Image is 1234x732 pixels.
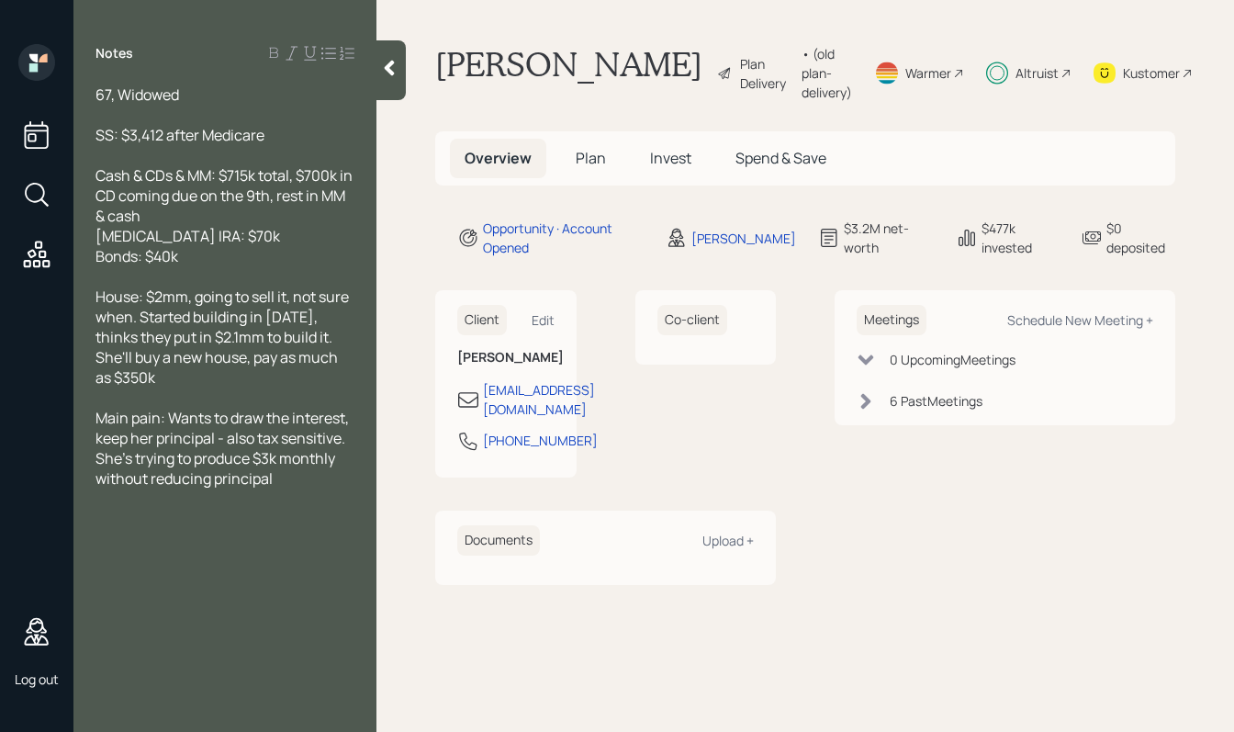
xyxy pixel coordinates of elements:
[15,670,59,688] div: Log out
[532,311,555,329] div: Edit
[95,84,179,105] span: 67, Widowed
[905,63,951,83] div: Warmer
[95,165,355,266] span: Cash & CDs & MM: $715k total, $700k in CD coming due on the 9th, rest in MM & cash [MEDICAL_DATA]...
[657,305,727,335] h6: Co-client
[857,305,926,335] h6: Meetings
[1015,63,1059,83] div: Altruist
[457,525,540,556] h6: Documents
[890,350,1015,369] div: 0 Upcoming Meeting s
[691,229,796,248] div: [PERSON_NAME]
[95,44,133,62] label: Notes
[457,350,555,366] h6: [PERSON_NAME]
[890,391,982,411] div: 6 Past Meeting s
[650,148,691,168] span: Invest
[483,380,595,419] div: [EMAIL_ADDRESS][DOMAIN_NAME]
[802,44,852,102] div: • (old plan-delivery)
[95,287,352,388] span: House: $2mm, going to sell it, not sure when. Started building in [DATE], thinks they put in $2.1...
[576,148,606,168] span: Plan
[1106,219,1175,257] div: $0 deposited
[740,54,792,93] div: Plan Delivery
[435,44,702,102] h1: [PERSON_NAME]
[702,532,754,549] div: Upload +
[1123,63,1180,83] div: Kustomer
[735,148,826,168] span: Spend & Save
[457,305,507,335] h6: Client
[1007,311,1153,329] div: Schedule New Meeting +
[95,408,352,489] span: Main pain: Wants to draw the interest, keep her principal - also tax sensitive. She's trying to p...
[982,219,1060,257] div: $477k invested
[465,148,532,168] span: Overview
[483,219,644,257] div: Opportunity · Account Opened
[483,431,598,450] div: [PHONE_NUMBER]
[95,125,264,145] span: SS: $3,412 after Medicare
[844,219,933,257] div: $3.2M net-worth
